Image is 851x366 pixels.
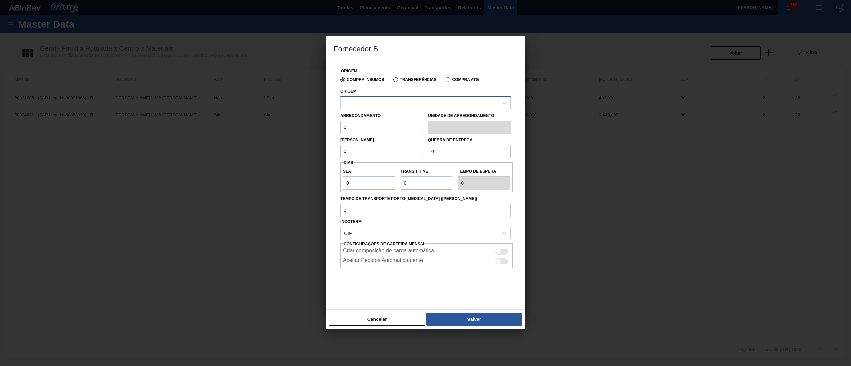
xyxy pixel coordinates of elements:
label: Tempo de espera [458,167,510,176]
label: SLA [343,167,395,176]
label: Transit Time [401,167,453,176]
label: [PERSON_NAME] [340,138,374,142]
label: Transferências [393,77,436,82]
label: Compra ATG [446,77,479,82]
div: Essa configuração habilita a criação automática de composição de carga do lado do fornecedor caso... [340,246,513,256]
label: Origem [340,89,357,94]
span: Dias [344,160,353,165]
label: Criar composição de carga automática [343,248,434,256]
button: Cancelar [329,313,425,326]
div: Essa configuração habilita aceite automático do pedido do lado do fornecedor [340,256,513,265]
label: Incoterm [340,219,362,224]
label: Tempo de Transporte Porto-[MEDICAL_DATA] ([PERSON_NAME]) [340,194,511,204]
label: Compra Insumos [340,77,384,82]
label: Aceitar Pedidos Automaticamente [343,257,423,265]
label: Quebra de entrega [428,138,473,142]
span: Configurações de Carteira Mensal [344,242,425,246]
div: CIF [344,230,352,236]
label: Arredondamento [340,113,381,118]
button: Salvar [426,313,522,326]
h3: Fornecedor B [326,36,525,61]
label: Unidade de arredondamento [428,111,511,121]
label: Origem [341,69,357,73]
